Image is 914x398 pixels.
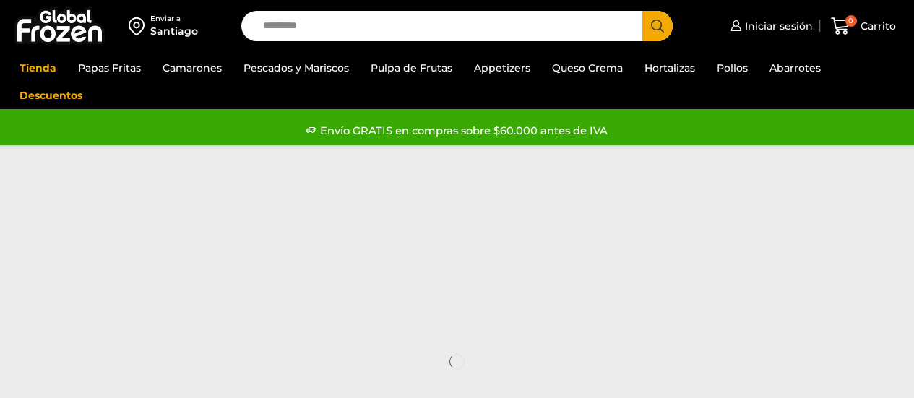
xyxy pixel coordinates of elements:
[845,15,857,27] span: 0
[363,54,460,82] a: Pulpa de Frutas
[857,19,896,33] span: Carrito
[71,54,148,82] a: Papas Fritas
[150,24,198,38] div: Santiago
[741,19,813,33] span: Iniciar sesión
[236,54,356,82] a: Pescados y Mariscos
[545,54,630,82] a: Queso Crema
[467,54,538,82] a: Appetizers
[642,11,673,41] button: Search button
[150,14,198,24] div: Enviar a
[12,82,90,109] a: Descuentos
[129,14,150,38] img: address-field-icon.svg
[710,54,755,82] a: Pollos
[12,54,64,82] a: Tienda
[637,54,702,82] a: Hortalizas
[827,9,900,43] a: 0 Carrito
[155,54,229,82] a: Camarones
[727,12,813,40] a: Iniciar sesión
[762,54,828,82] a: Abarrotes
